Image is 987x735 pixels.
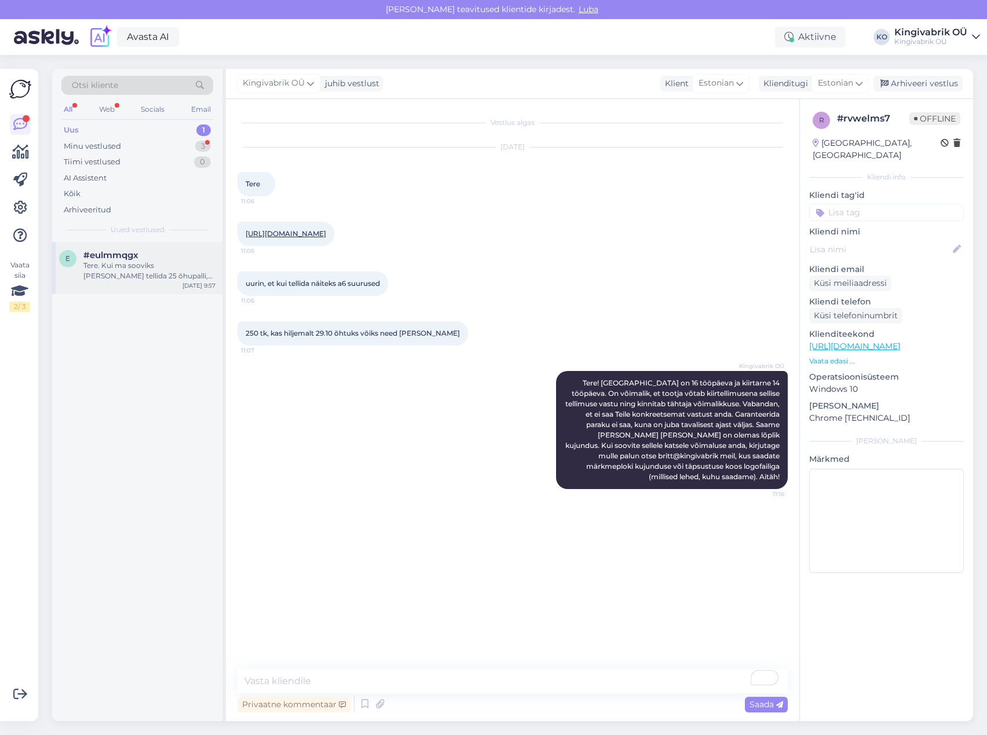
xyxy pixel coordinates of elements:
span: Estonian [818,77,853,90]
div: Küsi meiliaadressi [809,275,891,291]
span: Kingivabrik OÜ [739,362,784,370]
div: # rvwelms7 [837,112,909,126]
div: Privaatne kommentaar [237,697,350,712]
div: 3 [195,141,211,152]
span: Otsi kliente [72,79,118,91]
img: explore-ai [88,25,112,49]
div: Klient [660,78,689,90]
span: Estonian [699,77,734,90]
textarea: To enrich screen reader interactions, please activate Accessibility in Grammarly extension settings [237,669,788,693]
div: Vestlus algas [237,117,788,128]
div: [PERSON_NAME] [809,436,964,446]
div: KO [873,29,890,45]
a: Kingivabrik OÜKingivabrik OÜ [894,28,980,46]
span: Uued vestlused [111,225,164,235]
div: Kliendi info [809,172,964,182]
div: Vaata siia [9,260,30,312]
div: Web [97,102,117,117]
div: Klienditugi [759,78,808,90]
div: [GEOGRAPHIC_DATA], [GEOGRAPHIC_DATA] [813,137,941,161]
input: Lisa tag [809,204,964,221]
a: [URL][DOMAIN_NAME] [809,341,900,351]
div: Minu vestlused [64,141,121,152]
p: Windows 10 [809,383,964,395]
div: Arhiveeri vestlus [873,76,963,91]
p: Kliendi email [809,263,964,275]
span: e [65,254,70,263]
span: Saada [750,699,783,710]
span: 250 tk, kas hiljemalt 29.10 õhtuks võiks need [PERSON_NAME] [246,329,460,337]
p: Klienditeekond [809,328,964,340]
div: 0 [194,156,211,168]
p: Vaata edasi ... [809,356,964,366]
p: Märkmed [809,453,964,465]
div: Kingivabrik OÜ [894,28,967,37]
div: Tiimi vestlused [64,156,120,168]
span: Kingivabrik OÜ [243,77,305,90]
a: Avasta AI [117,27,179,47]
div: Email [189,102,213,117]
span: Luba [575,4,602,14]
span: Tere [246,179,260,188]
div: AI Assistent [64,172,107,184]
a: [URL][DOMAIN_NAME] [246,229,326,238]
div: Socials [138,102,167,117]
span: Offline [909,112,960,125]
div: [DATE] 9:57 [182,281,215,290]
span: Tere! [GEOGRAPHIC_DATA] on 16 tööpäeva ja kiirtarne 14 tööpäeva. On võimalik, et tootja võtab kii... [565,378,781,481]
div: Aktiivne [775,27,846,47]
div: Küsi telefoninumbrit [809,308,902,324]
span: uurin, et kui tellida näiteks a6 suurused [246,279,380,288]
p: Kliendi telefon [809,296,964,308]
div: juhib vestlust [320,78,379,90]
span: 11:07 [241,346,284,355]
div: 2 / 3 [9,302,30,312]
div: All [61,102,75,117]
p: Kliendi nimi [809,226,964,238]
p: Chrome [TECHNICAL_ID] [809,412,964,424]
img: Askly Logo [9,78,31,100]
div: [DATE] [237,142,788,152]
div: Kingivabrik OÜ [894,37,967,46]
p: Kliendi tag'id [809,189,964,201]
span: 11:06 [241,247,284,255]
span: #eulmmqgx [83,250,138,260]
div: Arhiveeritud [64,204,111,216]
div: Tere. Kui ma sooviks [PERSON_NAME] tellida 25 õhupalli, logoga. Kui suur võimalus see on, et reed... [83,260,215,281]
p: Operatsioonisüsteem [809,371,964,383]
input: Lisa nimi [810,243,951,256]
span: r [819,116,824,124]
div: Uus [64,124,79,136]
div: 1 [196,124,211,136]
p: [PERSON_NAME] [809,400,964,412]
span: 11:06 [241,296,284,305]
div: Kõik [64,188,81,200]
span: 11:16 [741,490,784,498]
span: 11:06 [241,197,284,205]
